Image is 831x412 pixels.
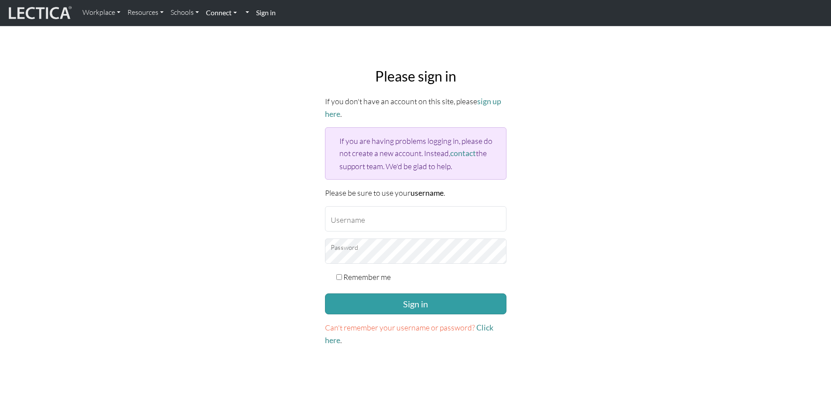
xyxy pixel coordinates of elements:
[7,5,72,21] img: lecticalive
[167,3,202,22] a: Schools
[325,187,506,199] p: Please be sure to use your .
[124,3,167,22] a: Resources
[410,188,444,197] strong: username
[343,271,391,283] label: Remember me
[325,323,475,332] span: Can't remember your username or password?
[325,293,506,314] button: Sign in
[253,3,279,22] a: Sign in
[202,3,240,22] a: Connect
[325,127,506,179] div: If you are having problems logging in, please do not create a new account. Instead, the support t...
[325,95,506,120] p: If you don't have an account on this site, please .
[325,206,506,232] input: Username
[450,149,476,158] a: contact
[325,68,506,85] h2: Please sign in
[256,8,276,17] strong: Sign in
[325,321,506,347] p: .
[79,3,124,22] a: Workplace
